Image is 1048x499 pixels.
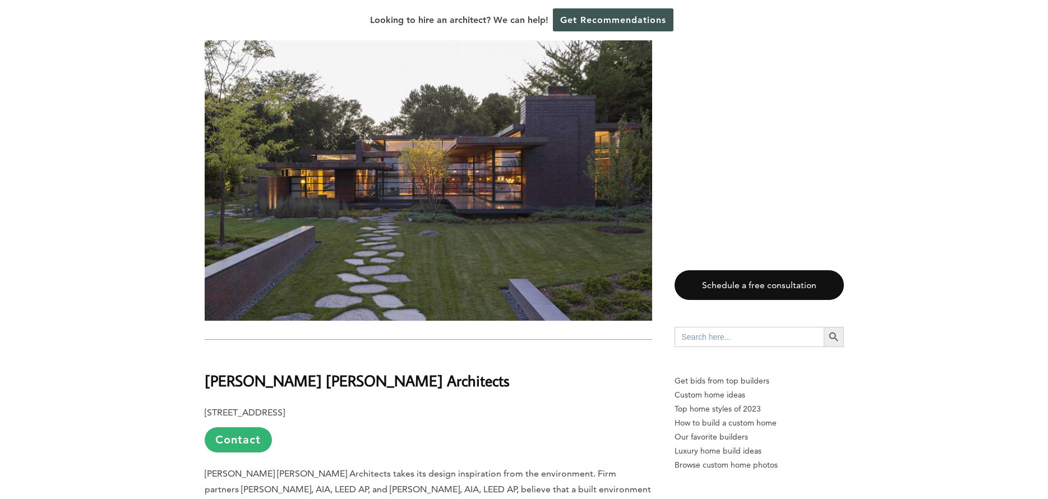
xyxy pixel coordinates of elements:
[675,327,824,347] input: Search here...
[553,8,673,31] a: Get Recommendations
[675,270,844,300] a: Schedule a free consultation
[675,458,844,472] a: Browse custom home photos
[675,374,844,388] p: Get bids from top builders
[205,407,285,418] b: [STREET_ADDRESS]
[675,416,844,430] a: How to build a custom home
[675,430,844,444] a: Our favorite builders
[205,371,510,390] b: [PERSON_NAME] [PERSON_NAME] Architects
[675,402,844,416] a: Top home styles of 2023
[205,427,272,452] a: Contact
[675,444,844,458] a: Luxury home build ideas
[828,331,840,343] svg: Search
[675,388,844,402] a: Custom home ideas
